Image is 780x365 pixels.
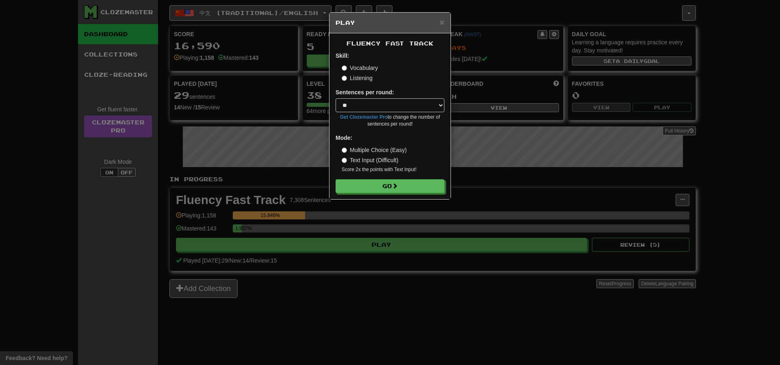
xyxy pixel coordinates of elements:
[336,88,394,96] label: Sentences per round:
[440,17,444,27] span: ×
[342,76,347,81] input: Listening
[336,135,352,141] strong: Mode:
[342,156,399,164] label: Text Input (Difficult)
[347,40,433,47] span: Fluency Fast Track
[342,65,347,71] input: Vocabulary
[342,166,444,173] small: Score 2x the points with Text Input !
[336,19,444,27] h5: Play
[336,114,444,128] small: to change the number of sentences per round!
[342,158,347,163] input: Text Input (Difficult)
[336,179,444,193] button: Go
[336,52,349,59] strong: Skill:
[342,148,347,153] input: Multiple Choice (Easy)
[342,74,373,82] label: Listening
[440,18,444,26] button: Close
[342,146,407,154] label: Multiple Choice (Easy)
[340,114,388,120] a: Get Clozemaster Pro
[342,64,378,72] label: Vocabulary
